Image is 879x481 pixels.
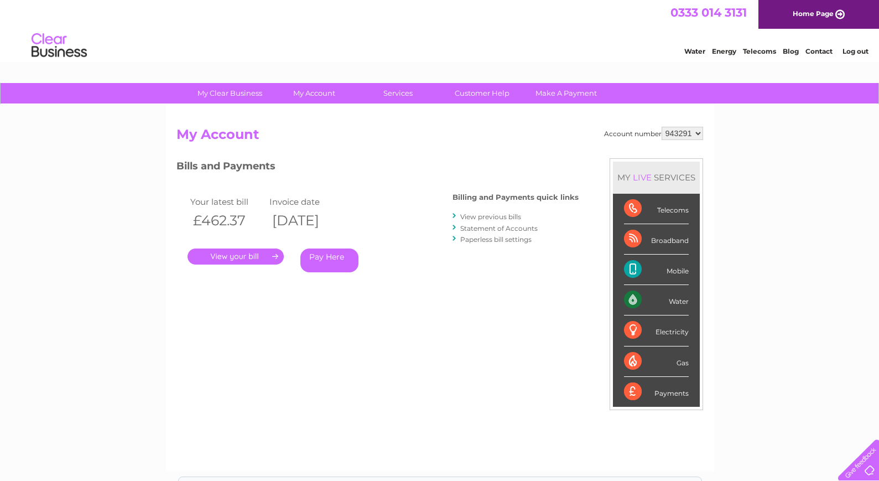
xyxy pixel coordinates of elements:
[179,6,701,54] div: Clear Business is a trading name of Verastar Limited (registered in [GEOGRAPHIC_DATA] No. 3667643...
[783,47,799,55] a: Blog
[631,172,654,183] div: LIVE
[176,127,703,148] h2: My Account
[624,377,689,407] div: Payments
[712,47,736,55] a: Energy
[176,158,579,178] h3: Bills and Payments
[624,224,689,255] div: Broadband
[624,346,689,377] div: Gas
[613,162,700,193] div: MY SERVICES
[805,47,833,55] a: Contact
[624,255,689,285] div: Mobile
[267,194,346,209] td: Invoice date
[624,194,689,224] div: Telecoms
[743,47,776,55] a: Telecoms
[267,209,346,232] th: [DATE]
[460,213,521,221] a: View previous bills
[842,47,868,55] a: Log out
[188,209,267,232] th: £462.37
[670,6,747,19] a: 0333 014 3131
[460,235,532,244] a: Paperless bill settings
[184,83,275,104] a: My Clear Business
[188,249,284,265] a: .
[31,29,87,63] img: logo.png
[684,47,705,55] a: Water
[268,83,360,104] a: My Account
[300,249,358,272] a: Pay Here
[604,127,703,140] div: Account number
[352,83,444,104] a: Services
[521,83,612,104] a: Make A Payment
[452,193,579,201] h4: Billing and Payments quick links
[624,316,689,346] div: Electricity
[624,285,689,316] div: Water
[436,83,528,104] a: Customer Help
[460,224,538,232] a: Statement of Accounts
[188,194,267,209] td: Your latest bill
